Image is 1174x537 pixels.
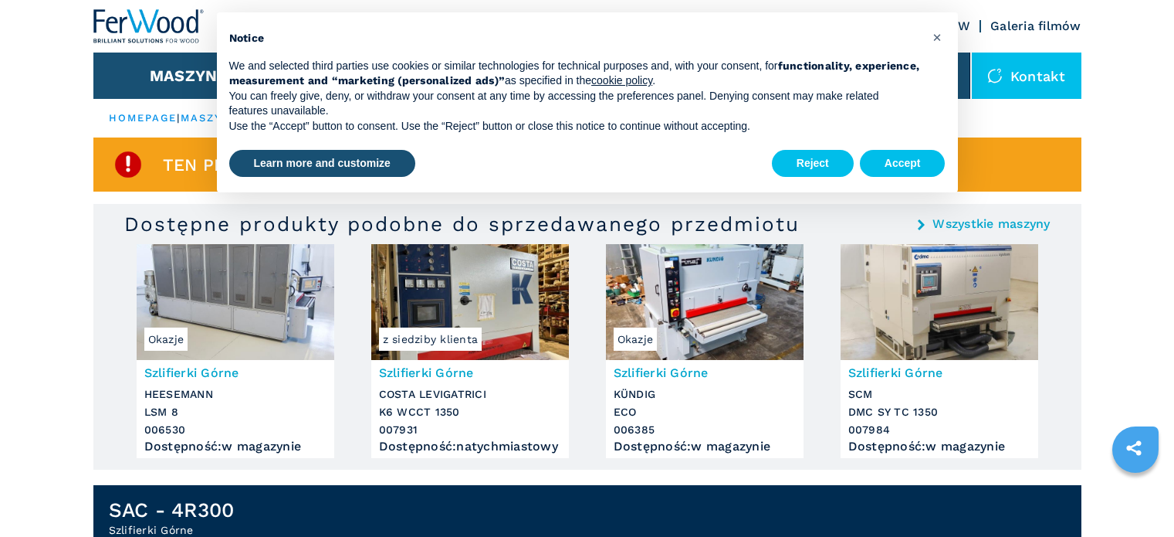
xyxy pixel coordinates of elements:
a: sharethis [1115,429,1153,467]
h3: SCM DMC SY TC 1350 007984 [848,386,1030,439]
h3: Szlifierki Górne [144,364,326,382]
h3: Szlifierki Górne [614,364,796,382]
button: Maszyny [150,66,228,85]
h3: COSTA LEVIGATRICI K6 WCCT 1350 007931 [379,386,561,439]
p: We and selected third parties use cookies or similar technologies for technical purposes and, wit... [229,59,921,89]
h3: KÜNDIG ECO 006385 [614,386,796,439]
h1: SAC - 4R300 [109,498,235,522]
a: Galeria filmów [990,19,1081,33]
img: Kontakt [987,68,1003,83]
a: Szlifierki Górne KÜNDIG ECOOkazjeSzlifierki GórneKÜNDIGECO006385Dostępność:w magazynie [606,244,804,458]
div: Kontakt [972,53,1081,99]
span: z siedziby klienta [379,328,482,351]
a: Szlifierki Górne HEESEMANN LSM 8OkazjeSzlifierki GórneHEESEMANNLSM 8006530Dostępność:w magazynie [137,244,334,458]
a: Szlifierki Górne COSTA LEVIGATRICI K6 WCCT 1350z siedziby klientaSzlifierki GórneCOSTA LEVIGATRIC... [371,244,569,458]
span: Okazje [614,328,658,351]
button: Accept [860,150,946,178]
div: Dostępność : w magazynie [614,443,796,450]
a: maszyny [181,112,240,124]
p: Use the “Accept” button to consent. Use the “Reject” button or close this notice to continue with... [229,119,921,134]
span: Ten przedmiot jest już sprzedany [163,156,497,174]
button: Close this notice [925,25,950,49]
span: | [177,112,180,124]
a: HOMEPAGE [109,112,178,124]
img: Szlifierki Górne SCM DMC SY TC 1350 [841,244,1038,360]
span: × [932,28,942,46]
h3: Dostępne produkty podobne do sprzedawanego przedmiotu [124,212,800,236]
img: SoldProduct [113,149,144,180]
iframe: Chat [1108,467,1162,525]
h2: Notice [229,31,921,46]
a: cookie policy [591,74,652,87]
a: Szlifierki Górne SCM DMC SY TC 1350Szlifierki GórneSCMDMC SY TC 1350007984Dostępność:w magazynie [841,244,1038,458]
h3: Szlifierki Górne [379,364,561,382]
img: Szlifierki Górne KÜNDIG ECO [606,244,804,360]
img: Ferwood [93,9,205,43]
div: Dostępność : w magazynie [848,443,1030,450]
img: Szlifierki Górne COSTA LEVIGATRICI K6 WCCT 1350 [371,244,569,360]
strong: functionality, experience, measurement and “marketing (personalized ads)” [229,59,920,87]
a: Wszystkie maszyny [932,218,1050,230]
img: Szlifierki Górne HEESEMANN LSM 8 [137,244,334,360]
div: Dostępność : natychmiastowy [379,443,561,450]
p: You can freely give, deny, or withdraw your consent at any time by accessing the preferences pane... [229,89,921,119]
h3: HEESEMANN LSM 8 006530 [144,386,326,439]
h3: Szlifierki Górne [848,364,1030,382]
div: Dostępność : w magazynie [144,443,326,450]
button: Learn more and customize [229,150,415,178]
button: Reject [772,150,854,178]
span: Okazje [144,328,188,351]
